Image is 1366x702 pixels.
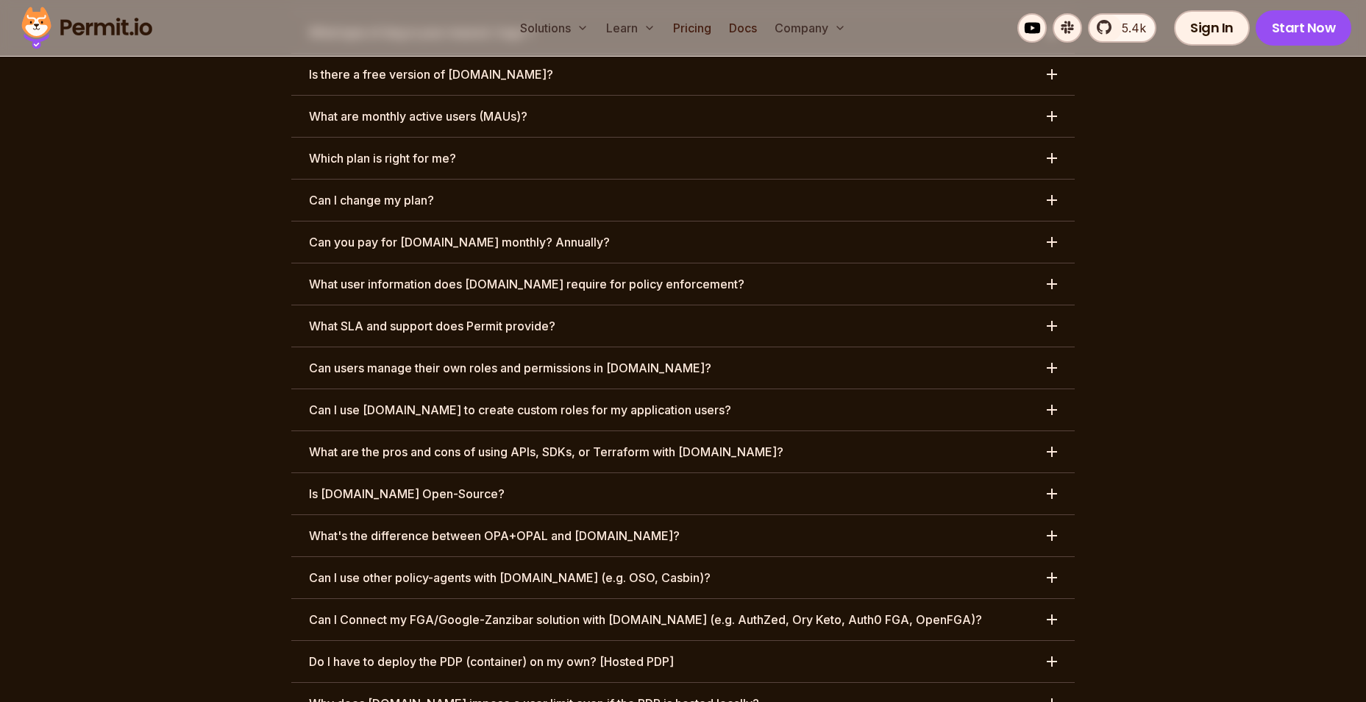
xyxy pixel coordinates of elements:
[291,389,1075,430] button: Can I use [DOMAIN_NAME] to create custom roles for my application users?
[309,65,553,83] h3: Is there a free version of [DOMAIN_NAME]?
[291,641,1075,682] button: Do I have to deploy the PDP (container) on my own? [Hosted PDP]
[309,527,680,545] h3: What's the difference between OPA+OPAL and [DOMAIN_NAME]?
[600,13,661,43] button: Learn
[309,485,505,503] h3: Is [DOMAIN_NAME] Open-Source?
[1174,10,1250,46] a: Sign In
[309,107,527,125] h3: What are monthly active users (MAUs)?
[291,557,1075,598] button: Can I use other policy-agents with [DOMAIN_NAME] (e.g. OSO, Casbin)?
[291,96,1075,137] button: What are monthly active users (MAUs)?
[309,653,674,670] h3: Do I have to deploy the PDP (container) on my own? [Hosted PDP]
[769,13,852,43] button: Company
[309,275,744,293] h3: What user information does [DOMAIN_NAME] require for policy enforcement?
[1256,10,1352,46] a: Start Now
[291,305,1075,347] button: What SLA and support does Permit provide?
[514,13,594,43] button: Solutions
[291,431,1075,472] button: What are the pros and cons of using APIs, SDKs, or Terraform with [DOMAIN_NAME]?
[309,233,610,251] h3: Can you pay for [DOMAIN_NAME] monthly? Annually?
[291,347,1075,389] button: Can users manage their own roles and permissions in [DOMAIN_NAME]?
[667,13,717,43] a: Pricing
[723,13,763,43] a: Docs
[309,317,555,335] h3: What SLA and support does Permit provide?
[309,401,731,419] h3: Can I use [DOMAIN_NAME] to create custom roles for my application users?
[291,221,1075,263] button: Can you pay for [DOMAIN_NAME] monthly? Annually?
[291,473,1075,514] button: Is [DOMAIN_NAME] Open-Source?
[309,359,711,377] h3: Can users manage their own roles and permissions in [DOMAIN_NAME]?
[291,54,1075,95] button: Is there a free version of [DOMAIN_NAME]?
[15,3,159,53] img: Permit logo
[291,263,1075,305] button: What user information does [DOMAIN_NAME] require for policy enforcement?
[309,149,456,167] h3: Which plan is right for me?
[1088,13,1156,43] a: 5.4k
[1113,19,1146,37] span: 5.4k
[291,180,1075,221] button: Can I change my plan?
[291,138,1075,179] button: Which plan is right for me?
[309,569,711,586] h3: Can I use other policy-agents with [DOMAIN_NAME] (e.g. OSO, Casbin)?
[309,191,434,209] h3: Can I change my plan?
[291,515,1075,556] button: What's the difference between OPA+OPAL and [DOMAIN_NAME]?
[309,443,783,461] h3: What are the pros and cons of using APIs, SDKs, or Terraform with [DOMAIN_NAME]?
[309,611,982,628] h3: Can I Connect my FGA/Google-Zanzibar solution with [DOMAIN_NAME] (e.g. AuthZed, Ory Keto, Auth0 F...
[291,599,1075,640] button: Can I Connect my FGA/Google-Zanzibar solution with [DOMAIN_NAME] (e.g. AuthZed, Ory Keto, Auth0 F...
